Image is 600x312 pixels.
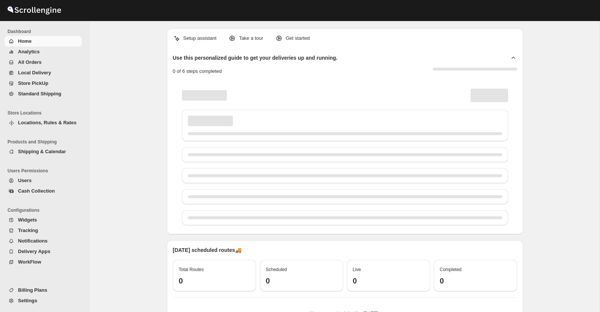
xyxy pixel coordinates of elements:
[286,35,310,42] p: Get started
[4,57,82,68] button: All Orders
[18,38,31,44] span: Home
[4,175,82,186] button: Users
[353,267,361,272] span: Live
[7,29,85,35] span: Dashboard
[239,35,263,42] p: Take a tour
[18,49,40,54] span: Analytics
[18,59,42,65] span: All Orders
[266,276,337,285] h3: 0
[18,259,41,265] span: WorkFlow
[18,178,31,183] span: Users
[7,110,85,116] span: Store Locations
[266,267,287,272] span: Scheduled
[7,139,85,145] span: Products and Shipping
[4,295,82,306] button: Settings
[353,276,424,285] h3: 0
[173,81,517,228] div: Page loading
[7,168,85,174] span: Users Permissions
[18,217,37,223] span: Widgets
[183,35,217,42] p: Setup assistant
[18,188,55,194] span: Cash Collection
[4,47,82,57] button: Analytics
[7,207,85,213] span: Configurations
[4,236,82,246] button: Notifications
[18,228,38,233] span: Tracking
[173,68,222,75] p: 0 of 6 steps completed
[18,149,66,154] span: Shipping & Calendar
[4,285,82,295] button: Billing Plans
[4,36,82,47] button: Home
[18,80,48,86] span: Store PickUp
[179,276,250,285] h3: 0
[18,120,76,125] span: Locations, Rules & Rates
[179,267,204,272] span: Total Routes
[4,118,82,128] button: Locations, Rules & Rates
[4,186,82,196] button: Cash Collection
[173,54,338,62] h2: Use this personalized guide to get your deliveries up and running.
[4,246,82,257] button: Delivery Apps
[440,267,462,272] span: Completed
[440,276,511,285] h3: 0
[18,298,37,303] span: Settings
[4,225,82,236] button: Tracking
[4,257,82,267] button: WorkFlow
[4,215,82,225] button: Widgets
[18,70,51,75] span: Local Delivery
[18,91,61,96] span: Standard Shipping
[18,249,50,254] span: Delivery Apps
[18,287,47,293] span: Billing Plans
[4,146,82,157] button: Shipping & Calendar
[173,246,517,254] p: [DATE] scheduled routes 🚚
[18,238,48,244] span: Notifications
